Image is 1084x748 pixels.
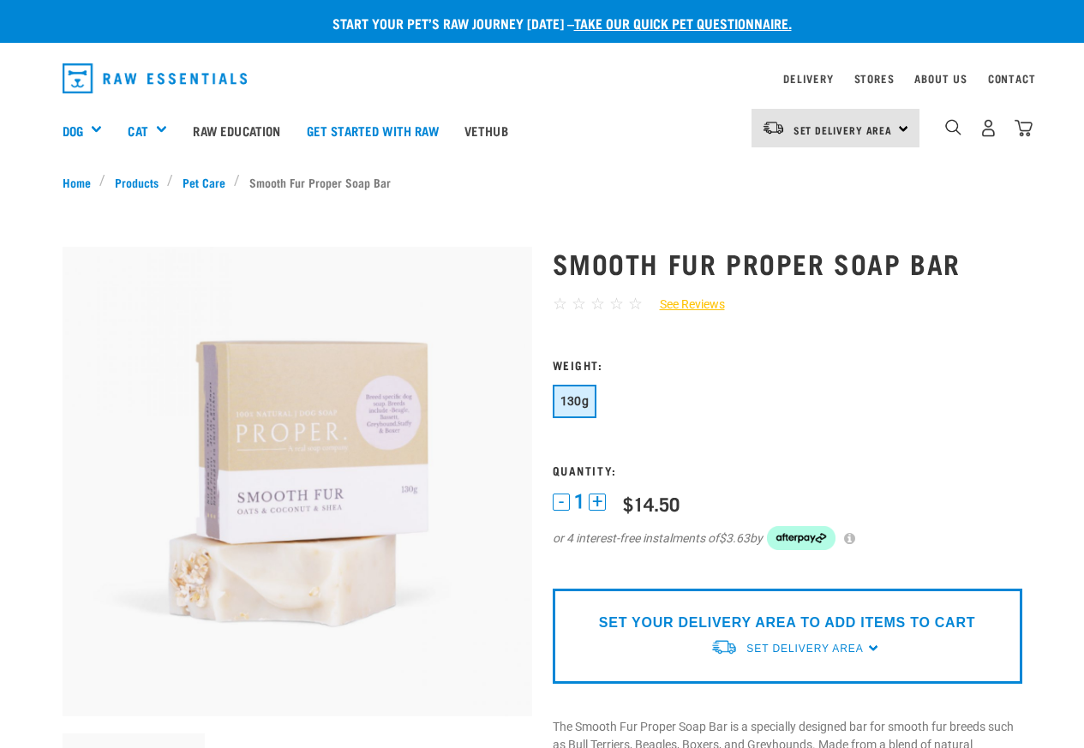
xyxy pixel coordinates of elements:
[979,119,997,137] img: user.png
[988,75,1036,81] a: Contact
[180,96,293,165] a: Raw Education
[628,294,643,314] span: ☆
[767,526,835,550] img: Afterpay
[63,173,1022,191] nav: breadcrumbs
[719,530,750,548] span: $3.63
[553,358,1022,371] h3: Weight:
[762,120,785,135] img: van-moving.png
[49,57,1036,100] nav: dropdown navigation
[173,173,234,191] a: Pet Care
[553,294,567,314] span: ☆
[105,173,167,191] a: Products
[794,127,893,133] span: Set Delivery Area
[63,63,248,93] img: Raw Essentials Logo
[914,75,967,81] a: About Us
[854,75,895,81] a: Stores
[746,643,863,655] span: Set Delivery Area
[452,96,521,165] a: Vethub
[574,19,792,27] a: take our quick pet questionnaire.
[945,119,961,135] img: home-icon-1@2x.png
[63,247,532,716] img: Smooth fur soap
[609,294,624,314] span: ☆
[553,526,1022,550] div: or 4 interest-free instalments of by
[643,296,725,314] a: See Reviews
[63,173,100,191] a: Home
[710,638,738,656] img: van-moving.png
[553,494,570,511] button: -
[599,613,975,633] p: SET YOUR DELIVERY AREA TO ADD ITEMS TO CART
[623,493,680,514] div: $14.50
[560,394,590,408] span: 130g
[63,121,83,141] a: Dog
[1015,119,1033,137] img: home-icon@2x.png
[783,75,833,81] a: Delivery
[128,121,147,141] a: Cat
[590,294,605,314] span: ☆
[553,464,1022,476] h3: Quantity:
[553,248,1022,278] h1: Smooth Fur Proper Soap Bar
[553,385,597,418] button: 130g
[572,294,586,314] span: ☆
[294,96,452,165] a: Get started with Raw
[574,493,584,511] span: 1
[589,494,606,511] button: +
